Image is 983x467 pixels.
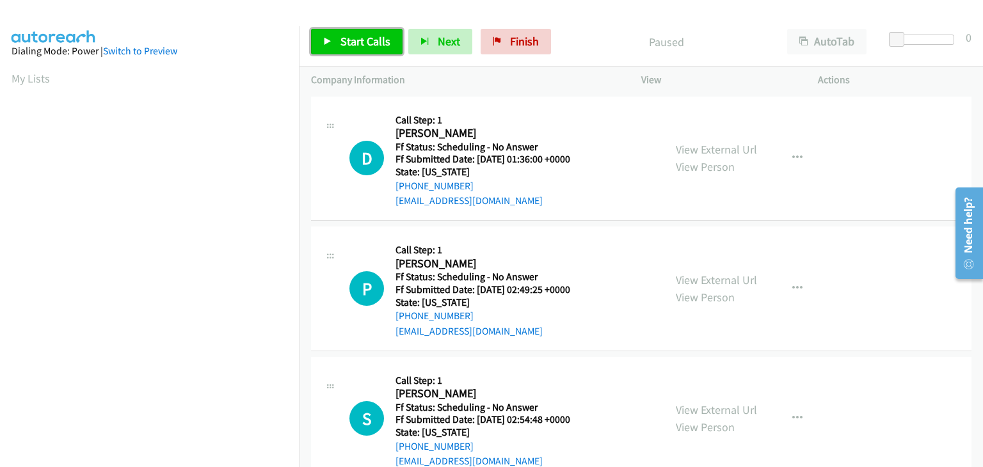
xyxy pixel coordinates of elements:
span: Next [438,34,460,49]
h5: State: [US_STATE] [396,296,586,309]
h2: [PERSON_NAME] [396,257,586,271]
h1: S [349,401,384,436]
a: Switch to Preview [103,45,177,57]
p: View [641,72,795,88]
a: My Lists [12,71,50,86]
a: [PHONE_NUMBER] [396,180,474,192]
h5: State: [US_STATE] [396,426,586,439]
h5: Ff Status: Scheduling - No Answer [396,401,586,414]
a: View Person [676,290,735,305]
a: Start Calls [311,29,403,54]
a: [EMAIL_ADDRESS][DOMAIN_NAME] [396,194,543,207]
h5: Ff Submitted Date: [DATE] 01:36:00 +0000 [396,153,586,166]
a: [EMAIL_ADDRESS][DOMAIN_NAME] [396,455,543,467]
iframe: Resource Center [947,182,983,284]
span: Start Calls [340,34,390,49]
h5: State: [US_STATE] [396,166,586,178]
a: Finish [481,29,551,54]
span: Finish [510,34,539,49]
h5: Call Step: 1 [396,374,586,387]
h5: Ff Submitted Date: [DATE] 02:49:25 +0000 [396,283,586,296]
p: Company Information [311,72,618,88]
a: View Person [676,420,735,434]
h5: Ff Status: Scheduling - No Answer [396,271,586,283]
h5: Ff Status: Scheduling - No Answer [396,141,586,154]
h2: [PERSON_NAME] [396,126,586,141]
div: The call is yet to be attempted [349,401,384,436]
a: View External Url [676,273,757,287]
h1: D [349,141,384,175]
a: [EMAIL_ADDRESS][DOMAIN_NAME] [396,325,543,337]
p: Paused [568,33,764,51]
div: The call is yet to be attempted [349,271,384,306]
button: Next [408,29,472,54]
h5: Call Step: 1 [396,114,586,127]
h5: Call Step: 1 [396,244,586,257]
p: Actions [818,72,971,88]
a: [PHONE_NUMBER] [396,440,474,452]
a: [PHONE_NUMBER] [396,310,474,322]
div: Dialing Mode: Power | [12,44,288,59]
button: AutoTab [787,29,867,54]
div: 0 [966,29,971,46]
a: View External Url [676,142,757,157]
h5: Ff Submitted Date: [DATE] 02:54:48 +0000 [396,413,586,426]
div: The call is yet to be attempted [349,141,384,175]
h1: P [349,271,384,306]
a: View External Url [676,402,757,417]
h2: [PERSON_NAME] [396,386,586,401]
div: Delay between calls (in seconds) [895,35,954,45]
a: View Person [676,159,735,174]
